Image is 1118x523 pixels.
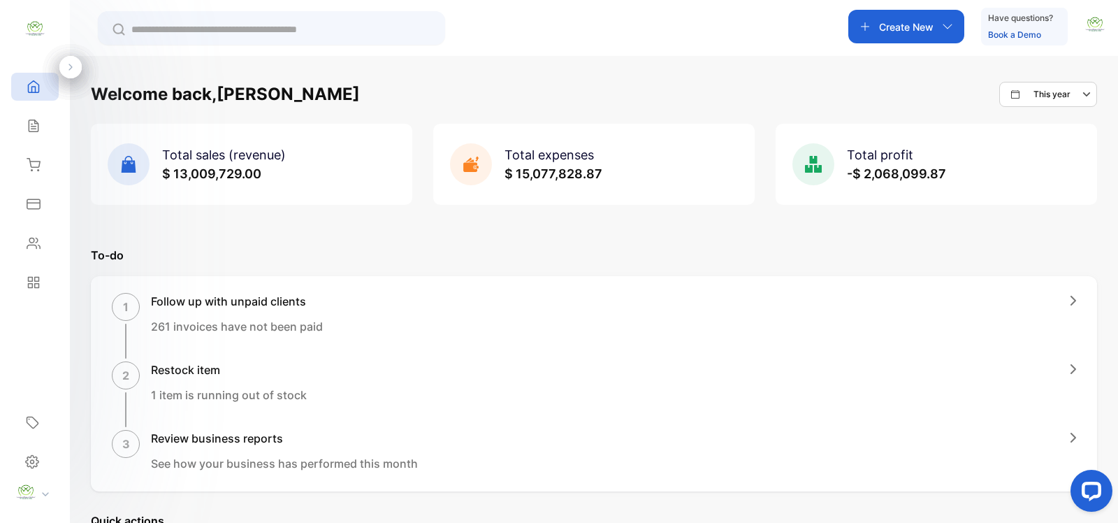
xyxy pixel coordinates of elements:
[504,148,594,162] span: Total expenses
[151,455,418,472] p: See how your business has performed this month
[151,361,307,378] h1: Restock item
[151,387,307,403] p: 1 item is running out of stock
[162,148,286,162] span: Total sales (revenue)
[162,166,261,181] span: $ 13,009,729.00
[988,29,1041,40] a: Book a Demo
[122,436,130,452] p: 3
[1084,10,1105,43] button: avatar
[91,247,1097,264] p: To-do
[999,82,1097,107] button: This year
[151,293,323,310] h1: Follow up with unpaid clients
[504,166,602,181] span: $ 15,077,828.87
[1033,88,1070,101] p: This year
[151,318,323,335] p: 261 invoices have not been paid
[24,18,45,39] img: logo
[123,299,129,315] p: 1
[879,20,934,34] p: Create New
[1059,464,1118,523] iframe: LiveChat chat widget
[122,367,129,384] p: 2
[151,430,418,447] h1: Review business reports
[988,11,1053,25] p: Have questions?
[848,10,964,43] button: Create New
[1084,14,1105,35] img: avatar
[91,82,360,107] h1: Welcome back, [PERSON_NAME]
[847,166,946,181] span: -$ 2,068,099.87
[847,148,913,162] span: Total profit
[15,482,36,503] img: profile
